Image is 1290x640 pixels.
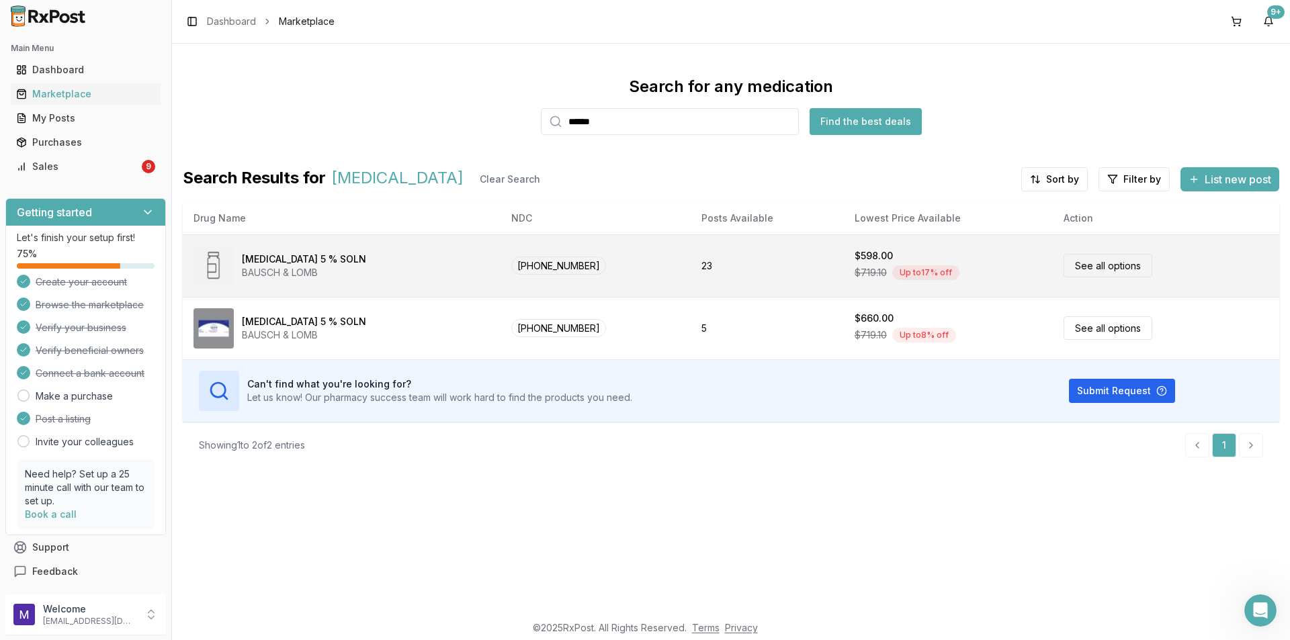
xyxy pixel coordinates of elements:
[207,15,256,28] a: Dashboard
[230,435,252,456] button: Send a message…
[199,439,305,452] div: Showing 1 to 2 of 2 entries
[92,46,258,76] div: do i have to print the 3rd page
[501,202,691,234] th: NDC
[1053,202,1279,234] th: Action
[48,108,258,150] div: when printing the shipping label and pack sl
[11,285,258,325] div: Manuel says…
[5,107,166,129] button: My Posts
[16,160,139,173] div: Sales
[236,5,260,30] div: Close
[16,111,155,125] div: My Posts
[5,156,166,177] button: Sales9
[242,328,366,342] div: BAUSCH & LOMB
[11,412,257,435] textarea: Message…
[103,54,247,68] div: do i have to print the 3rd page
[1212,433,1236,457] a: 1
[1046,173,1079,186] span: Sort by
[43,616,136,627] p: [EMAIL_ADDRESS][DOMAIN_NAME]
[21,199,71,213] div: Yes please
[855,328,887,342] span: $719.10
[25,508,77,520] a: Book a call
[279,15,335,28] span: Marketplace
[5,83,166,105] button: Marketplace
[331,167,464,191] span: [MEDICAL_DATA]
[216,363,247,377] div: thanks
[511,319,606,337] span: [PHONE_NUMBER]
[11,43,161,54] h2: Main Menu
[36,344,144,357] span: Verify beneficial owners
[101,325,258,355] div: ok np just wanted to confirm
[855,249,893,263] div: $598.00
[142,160,155,173] div: 9
[59,240,247,266] div: its just a disclaimer and shipping agreement doesnt in
[25,467,146,508] p: Need help? Set up a 25 minute call with our team to set up.
[16,87,155,101] div: Marketplace
[469,167,551,191] button: Clear Search
[36,412,91,426] span: Post a listing
[11,232,258,285] div: Elizabeth says…
[11,58,161,82] a: Dashboard
[65,17,167,30] p: The team can also help
[48,232,258,274] div: its just a disclaimer and shipping agreement doesnt in
[36,321,126,334] span: Verify your business
[205,355,258,385] div: thanks
[9,5,34,31] button: go back
[1205,171,1271,187] span: List new post
[207,15,335,28] nav: breadcrumb
[36,275,127,289] span: Create your account
[175,85,247,99] div: is it necessary?
[17,204,92,220] h3: Getting started
[11,108,258,152] div: Elizabeth says…
[38,7,60,29] img: Profile image for Roxy
[36,298,144,312] span: Browse the marketplace
[1267,5,1285,19] div: 9+
[5,5,91,27] img: RxPost Logo
[1021,167,1088,191] button: Sort by
[65,7,91,17] h1: Roxy
[511,257,606,275] span: [PHONE_NUMBER]
[692,622,720,633] a: Terms
[247,377,632,391] h3: Can't find what you're looking for?
[36,390,113,403] a: Make a purchase
[1185,433,1263,457] nav: pagination
[1064,254,1152,277] a: See all options
[42,440,53,451] button: Emoji picker
[892,265,959,280] div: Up to 17 % off
[242,253,366,266] div: [MEDICAL_DATA] 5 % SOLN
[5,559,166,584] button: Feedback
[725,622,758,633] a: Privacy
[1099,167,1170,191] button: Filter by
[32,565,78,578] span: Feedback
[5,535,166,559] button: Support
[11,46,258,77] div: Elizabeth says…
[112,333,247,347] div: ok np just wanted to confirm
[11,77,258,108] div: Elizabeth says…
[11,285,183,314] div: Its a part of DSCSA requirement
[232,152,258,181] div: s
[1180,174,1279,187] a: List new post
[1064,316,1152,340] a: See all options
[21,293,173,306] div: Its a part of DSCSA requirement
[59,116,247,142] div: when printing the shipping label and pack sl
[1244,594,1277,627] iframe: Intercom live chat
[43,602,136,616] p: Welcome
[11,325,258,356] div: Elizabeth says…
[210,5,236,31] button: Home
[855,312,894,325] div: $660.00
[36,435,134,449] a: Invite your colleagues
[11,106,161,130] a: My Posts
[1069,379,1175,403] button: Submit Request
[1123,173,1161,186] span: Filter by
[21,440,32,451] button: Upload attachment
[1180,167,1279,191] button: List new post
[629,76,833,97] div: Search for any medication
[17,231,155,244] p: Let's finish your setup first!
[242,266,366,279] div: BAUSCH & LOMB
[11,152,258,192] div: Elizabeth says…
[193,308,234,349] img: Xiidra 5 % SOLN
[844,202,1053,234] th: Lowest Price Available
[16,136,155,149] div: Purchases
[183,167,326,191] span: Search Results for
[810,108,922,135] button: Find the best deals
